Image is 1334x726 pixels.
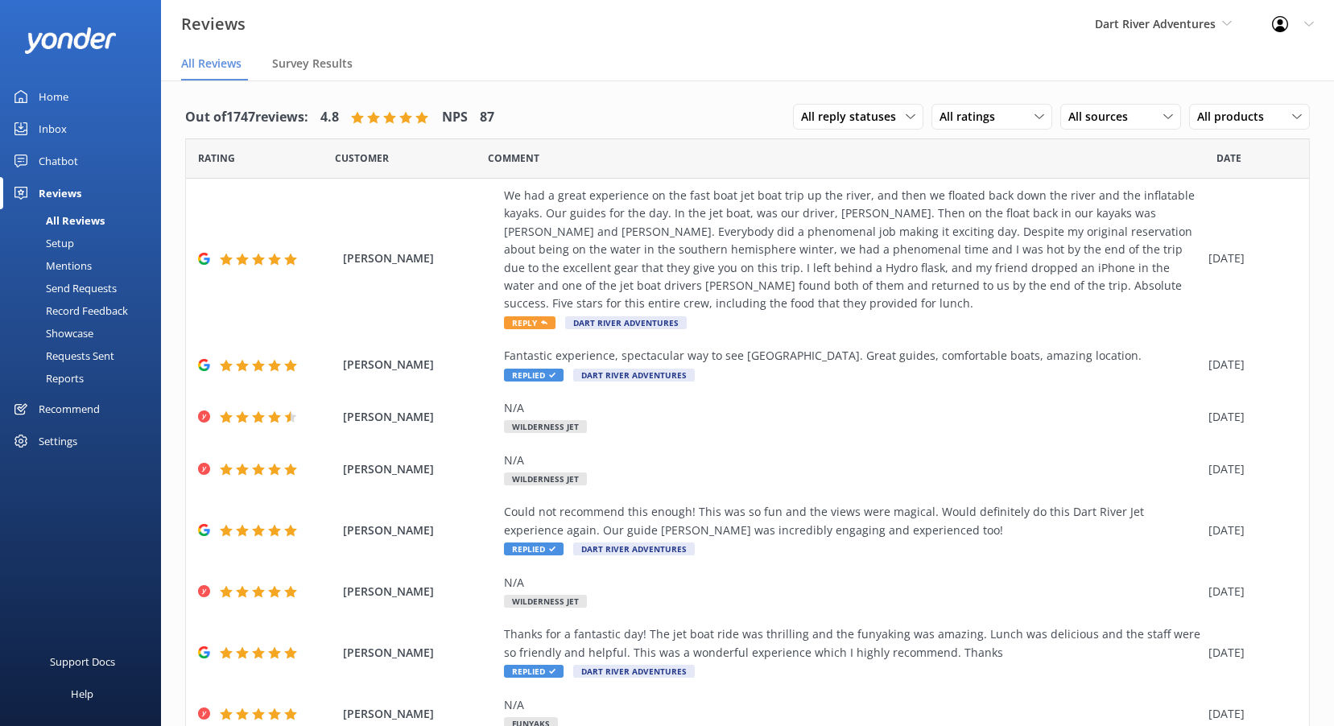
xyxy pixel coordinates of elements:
span: [PERSON_NAME] [343,408,496,426]
div: Chatbot [39,145,78,177]
span: Wilderness Jet [504,595,587,608]
div: Home [39,80,68,113]
div: Reviews [39,177,81,209]
span: Dart River Adventures [1095,16,1216,31]
div: Thanks for a fantastic day! The jet boat ride was thrilling and the funyaking was amazing. Lunch ... [504,625,1200,662]
span: Replied [504,665,564,678]
a: Reports [10,367,161,390]
span: Dart River Adventures [573,369,695,382]
a: Setup [10,232,161,254]
div: Setup [10,232,74,254]
div: [DATE] [1208,644,1289,662]
div: Settings [39,425,77,457]
div: N/A [504,574,1200,592]
div: Showcase [10,322,93,344]
div: [DATE] [1208,705,1289,723]
span: Replied [504,542,564,555]
div: Fantastic experience, spectacular way to see [GEOGRAPHIC_DATA]. Great guides, comfortable boats, ... [504,347,1200,365]
div: Inbox [39,113,67,145]
span: All Reviews [181,56,242,72]
span: Dart River Adventures [573,542,695,555]
a: All Reviews [10,209,161,232]
div: [DATE] [1208,460,1289,478]
h4: 4.8 [320,107,339,128]
div: [DATE] [1208,522,1289,539]
span: Replied [504,369,564,382]
span: [PERSON_NAME] [343,460,496,478]
a: Send Requests [10,277,161,299]
div: Recommend [39,393,100,425]
span: All reply statuses [801,108,906,126]
div: Mentions [10,254,92,277]
h4: 87 [480,107,494,128]
span: Dart River Adventures [573,665,695,678]
span: Date [335,151,389,166]
span: [PERSON_NAME] [343,644,496,662]
span: [PERSON_NAME] [343,522,496,539]
span: Survey Results [272,56,353,72]
h4: Out of 1747 reviews: [185,107,308,128]
a: Mentions [10,254,161,277]
span: All ratings [940,108,1005,126]
a: Record Feedback [10,299,161,322]
div: Reports [10,367,84,390]
span: Reply [504,316,555,329]
div: All Reviews [10,209,105,232]
div: N/A [504,399,1200,417]
div: Support Docs [50,646,115,678]
span: Date [1216,151,1241,166]
div: N/A [504,696,1200,714]
a: Showcase [10,322,161,344]
div: Send Requests [10,277,117,299]
span: Date [198,151,235,166]
span: [PERSON_NAME] [343,583,496,600]
div: [DATE] [1208,408,1289,426]
img: yonder-white-logo.png [24,27,117,54]
span: All products [1197,108,1274,126]
h4: NPS [442,107,468,128]
span: Dart River Adventures [565,316,687,329]
a: Requests Sent [10,344,161,367]
div: Help [71,678,93,710]
span: Wilderness Jet [504,472,587,485]
span: All sources [1068,108,1138,126]
div: Requests Sent [10,344,114,367]
div: N/A [504,452,1200,469]
div: [DATE] [1208,356,1289,373]
div: We had a great experience on the fast boat jet boat trip up the river, and then we floated back d... [504,187,1200,313]
div: Record Feedback [10,299,128,322]
span: [PERSON_NAME] [343,250,496,267]
div: Could not recommend this enough! This was so fun and the views were magical. Would definitely do ... [504,503,1200,539]
div: [DATE] [1208,250,1289,267]
span: [PERSON_NAME] [343,705,496,723]
span: Question [488,151,539,166]
h3: Reviews [181,11,246,37]
span: Wilderness Jet [504,420,587,433]
span: [PERSON_NAME] [343,356,496,373]
div: [DATE] [1208,583,1289,600]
